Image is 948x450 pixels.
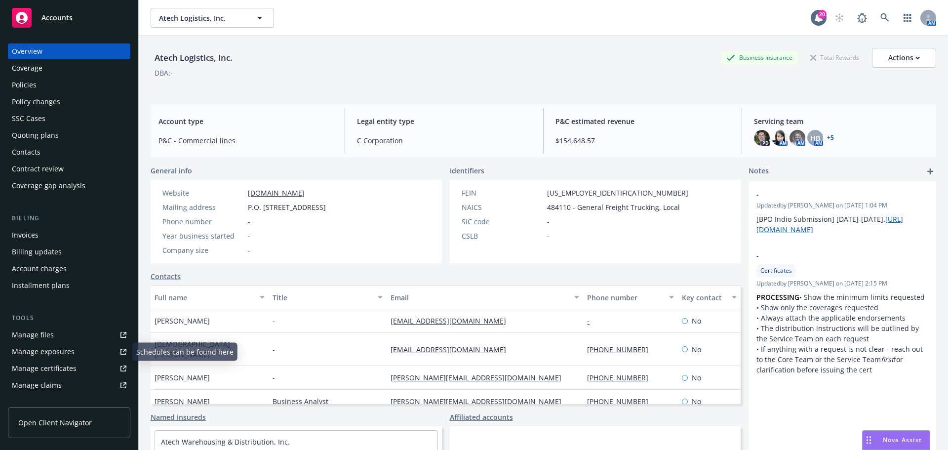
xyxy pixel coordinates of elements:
[269,286,387,309] button: Title
[391,316,514,326] a: [EMAIL_ADDRESS][DOMAIN_NAME]
[462,216,543,227] div: SIC code
[12,161,64,177] div: Contract review
[12,261,67,277] div: Account charges
[881,355,894,364] em: first
[41,14,73,22] span: Accounts
[273,292,372,303] div: Title
[587,292,663,303] div: Phone number
[151,51,237,64] div: Atech Logistics, Inc.
[12,94,60,110] div: Policy changes
[12,144,40,160] div: Contacts
[12,178,85,194] div: Coverage gap analysis
[158,116,333,126] span: Account type
[12,327,54,343] div: Manage files
[12,227,39,243] div: Invoices
[587,345,656,354] a: [PHONE_NUMBER]
[8,4,130,32] a: Accounts
[875,8,895,28] a: Search
[273,316,275,326] span: -
[12,127,59,143] div: Quoting plans
[12,361,77,376] div: Manage certificates
[450,412,513,422] a: Affiliated accounts
[162,202,244,212] div: Mailing address
[151,271,181,282] a: Contacts
[8,278,130,293] a: Installment plans
[151,8,274,28] button: Atech Logistics, Inc.
[682,292,726,303] div: Key contact
[8,227,130,243] a: Invoices
[790,130,805,146] img: photo
[754,130,770,146] img: photo
[772,130,788,146] img: photo
[8,344,130,360] a: Manage exposures
[12,394,58,410] div: Manage BORs
[391,373,569,382] a: [PERSON_NAME][EMAIL_ADDRESS][DOMAIN_NAME]
[547,231,550,241] span: -
[760,266,792,275] span: Certificates
[155,372,210,383] span: [PERSON_NAME]
[8,313,130,323] div: Tools
[162,188,244,198] div: Website
[888,48,920,67] div: Actions
[829,8,849,28] a: Start snowing
[692,316,701,326] span: No
[391,397,569,406] a: [PERSON_NAME][EMAIL_ADDRESS][DOMAIN_NAME]
[273,372,275,383] span: -
[721,51,797,64] div: Business Insurance
[8,178,130,194] a: Coverage gap analysis
[8,144,130,160] a: Contacts
[12,111,45,126] div: SSC Cases
[756,189,903,200] span: -
[8,394,130,410] a: Manage BORs
[159,13,244,23] span: Atech Logistics, Inc.
[587,373,656,382] a: [PHONE_NUMBER]
[8,77,130,93] a: Policies
[756,292,799,302] strong: PROCESSING
[273,396,328,407] span: Business Analyst
[8,43,130,59] a: Overview
[754,116,928,126] span: Servicing team
[8,327,130,343] a: Manage files
[248,216,250,227] span: -
[162,216,244,227] div: Phone number
[583,286,677,309] button: Phone number
[8,111,130,126] a: SSC Cases
[852,8,872,28] a: Report a Bug
[462,188,543,198] div: FEIN
[450,165,484,176] span: Identifiers
[155,292,254,303] div: Full name
[462,231,543,241] div: CSLB
[692,372,701,383] span: No
[8,94,130,110] a: Policy changes
[872,48,936,68] button: Actions
[12,43,42,59] div: Overview
[547,188,688,198] span: [US_EMPLOYER_IDENTIFICATION_NUMBER]
[756,214,928,235] p: [BPO Indio Submission] [DATE]-[DATE].
[151,286,269,309] button: Full name
[827,135,834,141] a: +5
[555,135,730,146] span: $154,648.57
[749,181,936,243] div: -Updatedby [PERSON_NAME] on [DATE] 1:04 PM[BPO Indio Submission] [DATE]-[DATE].[URL][DOMAIN_NAME]
[155,339,265,360] span: [DEMOGRAPHIC_DATA][PERSON_NAME]
[547,202,680,212] span: 484110 - General Freight Trucking, Local
[8,161,130,177] a: Contract review
[749,243,936,383] div: -CertificatesUpdatedby [PERSON_NAME] on [DATE] 2:15 PMPROCESSING• Show the minimum limits request...
[248,245,250,255] span: -
[8,361,130,376] a: Manage certificates
[248,202,326,212] span: P.O. [STREET_ADDRESS]
[161,437,290,447] a: Atech Warehousing & Distribution, Inc.
[391,345,514,354] a: [EMAIL_ADDRESS][DOMAIN_NAME]
[678,286,741,309] button: Key contact
[12,77,37,93] div: Policies
[155,68,173,78] div: DBA: -
[151,412,206,422] a: Named insureds
[248,188,305,198] a: [DOMAIN_NAME]
[8,213,130,223] div: Billing
[818,10,827,19] div: 20
[8,261,130,277] a: Account charges
[8,377,130,393] a: Manage claims
[387,286,583,309] button: Email
[862,430,930,450] button: Nova Assist
[273,344,275,355] span: -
